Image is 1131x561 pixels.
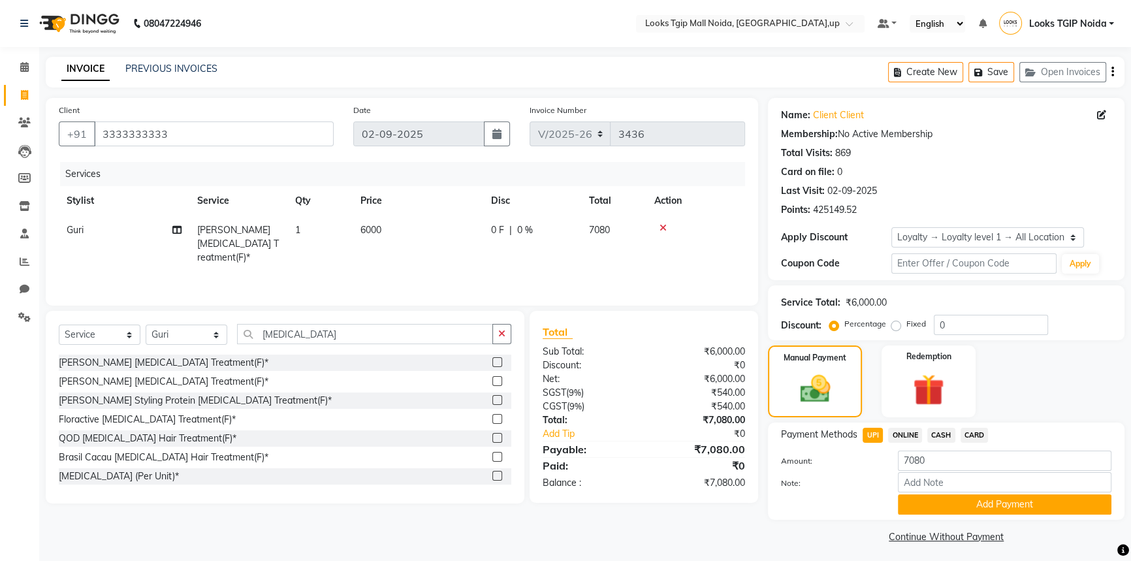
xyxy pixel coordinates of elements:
div: Discount: [781,319,821,332]
div: Membership: [781,127,838,141]
div: Paid: [533,458,644,473]
span: 0 % [517,223,533,237]
span: 9% [569,387,581,398]
div: 425149.52 [813,203,857,217]
div: [MEDICAL_DATA] (Per Unit)* [59,470,179,483]
div: Balance : [533,476,644,490]
div: ₹6,000.00 [644,372,755,386]
button: Apply [1062,254,1099,274]
a: Client Client [813,108,864,122]
input: Search by Name/Mobile/Email/Code [94,121,334,146]
button: Save [968,62,1014,82]
span: [PERSON_NAME] [MEDICAL_DATA] Treatment(F)* [197,224,279,263]
div: Coupon Code [781,257,891,270]
div: ₹0 [644,458,755,473]
div: ₹540.00 [644,386,755,400]
div: ₹7,080.00 [644,413,755,427]
div: Total Visits: [781,146,833,160]
b: 08047224946 [144,5,201,42]
span: 7080 [589,224,610,236]
img: _cash.svg [791,372,840,406]
span: Total [543,325,573,339]
div: Net: [533,372,644,386]
div: [PERSON_NAME] Styling Protein [MEDICAL_DATA] Treatment(F)* [59,394,332,408]
th: Price [353,186,483,216]
div: Card on file: [781,165,835,179]
div: ( ) [533,386,644,400]
div: Floractive [MEDICAL_DATA] Treatment(F)* [59,413,236,426]
div: ₹7,080.00 [644,476,755,490]
div: Apply Discount [781,231,891,244]
div: Total: [533,413,644,427]
img: logo [33,5,123,42]
th: Disc [483,186,581,216]
th: Service [189,186,287,216]
div: Services [60,162,755,186]
span: 1 [295,224,300,236]
div: Name: [781,108,810,122]
span: SGST [543,387,566,398]
div: Service Total: [781,296,840,310]
div: Last Visit: [781,184,825,198]
th: Stylist [59,186,189,216]
span: 9% [569,401,582,411]
span: Looks TGIP Noida [1028,17,1106,31]
label: Redemption [906,351,951,362]
th: Action [646,186,745,216]
span: | [509,223,512,237]
label: Percentage [844,318,886,330]
span: ONLINE [888,428,922,443]
div: [PERSON_NAME] [MEDICAL_DATA] Treatment(F)* [59,375,268,389]
button: Open Invoices [1019,62,1106,82]
span: CASH [927,428,955,443]
img: Looks TGIP Noida [999,12,1022,35]
div: 0 [837,165,842,179]
div: ₹0 [644,359,755,372]
span: Guri [67,224,84,236]
a: INVOICE [61,57,110,81]
label: Note: [771,477,888,489]
div: ₹6,000.00 [846,296,887,310]
div: Payable: [533,441,644,457]
img: _gift.svg [903,370,954,409]
div: QOD [MEDICAL_DATA] Hair Treatment(F)* [59,432,236,445]
span: Payment Methods [781,428,857,441]
div: Sub Total: [533,345,644,359]
th: Qty [287,186,353,216]
label: Fixed [906,318,926,330]
span: CARD [961,428,989,443]
div: ₹7,080.00 [644,441,755,457]
button: Add Payment [898,494,1111,515]
div: [PERSON_NAME] [MEDICAL_DATA] Treatment(F)* [59,356,268,370]
span: CGST [543,400,567,412]
label: Client [59,104,80,116]
input: Enter Offer / Coupon Code [891,253,1057,274]
div: ₹0 [662,427,755,441]
input: Add Note [898,472,1111,492]
span: 6000 [360,224,381,236]
span: UPI [863,428,883,443]
div: 869 [835,146,851,160]
div: ( ) [533,400,644,413]
div: ₹6,000.00 [644,345,755,359]
input: Amount [898,451,1111,471]
button: Create New [888,62,963,82]
button: +91 [59,121,95,146]
div: No Active Membership [781,127,1111,141]
label: Amount: [771,455,888,467]
a: PREVIOUS INVOICES [125,63,217,74]
th: Total [581,186,646,216]
input: Search or Scan [237,324,493,344]
a: Add Tip [533,427,663,441]
label: Manual Payment [784,352,846,364]
a: Continue Without Payment [771,530,1122,544]
div: Discount: [533,359,644,372]
div: ₹540.00 [644,400,755,413]
div: Brasil Cacau [MEDICAL_DATA] Hair Treatment(F)* [59,451,268,464]
label: Invoice Number [530,104,586,116]
div: 02-09-2025 [827,184,877,198]
span: 0 F [491,223,504,237]
div: Points: [781,203,810,217]
label: Date [353,104,371,116]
